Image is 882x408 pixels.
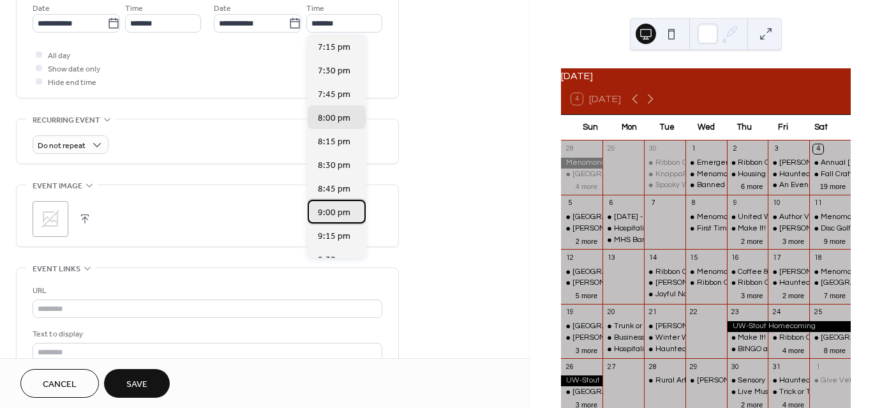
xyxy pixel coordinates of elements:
div: Wed [687,115,725,140]
div: Menomonie [PERSON_NAME] Market [697,212,829,223]
div: Haunted Hillside [779,278,839,289]
button: 3 more [736,289,768,300]
div: Pleasant Valley Tree Farm Fall Festival [561,267,602,278]
div: Ribbon Cutting: [DEMOGRAPHIC_DATA] [655,267,795,278]
div: 16 [731,253,740,262]
a: Cancel [20,369,99,398]
div: 12 [565,253,574,262]
div: Hospitality Nights with Chef [PERSON_NAME] [614,344,774,355]
div: Mon [609,115,648,140]
div: Ribbon Cutting: Anovia Health [655,158,761,169]
div: Emergency Preparedness Class For Seniors [685,158,727,169]
div: 28 [565,144,574,154]
div: Haunted Hillside [779,169,839,180]
div: Jake's Oktoberfest Buffet [644,321,685,332]
div: Disc Golf Fall Brawl [809,223,851,234]
div: [GEOGRAPHIC_DATA] Fall Festival [572,387,694,398]
div: Housing Clinic [738,169,787,180]
div: Trick or Treat at The Neighbors! [768,387,809,398]
div: 3 [772,144,781,154]
div: MHS Bands Fall Outdoor Concert [614,235,727,246]
div: Mabel's Movie Series Double Feature: "Clue" and "Psycho" [685,375,727,386]
div: 27 [606,362,616,372]
span: 8:00 pm [318,112,350,125]
div: Haunted Accessories Workshop [644,344,685,355]
div: Hospitality Night with Chef [PERSON_NAME] [614,223,770,234]
div: Hospitality Night with Chef Stacy [602,223,644,234]
button: 2 more [571,235,602,246]
div: 1 [689,144,699,154]
div: Menomonie Farmer's Market [685,212,727,223]
div: [GEOGRAPHIC_DATA] Fall Festival [572,212,694,223]
div: [DATE] - MFD Open House [614,212,706,223]
div: 15 [689,253,699,262]
div: 5 [565,199,574,208]
div: Live Music: [PERSON_NAME] [738,387,839,398]
div: Pleasant Valley Tree Farm Fall Festival [809,333,851,344]
div: Winter Wear Clothing Drive [644,333,685,344]
div: 11 [813,199,823,208]
div: Stout Auto Club Car Show [561,278,602,289]
div: Banned Book Week: a Conversation with Dr. Samuel Cohen [685,180,727,191]
div: Rural Arts & Culture Forum [644,375,685,386]
span: Cancel [43,378,77,391]
div: Trunk or Treat 2025 [602,321,644,332]
div: [PERSON_NAME] Auto Club Car Show [572,278,704,289]
div: [PERSON_NAME]'s Oktoberfest Buffet [655,321,788,332]
div: Live Music: Dave Snyder [727,387,768,398]
div: Menomonie Farmer's Market [685,267,727,278]
div: Fall Craft Sale [821,169,871,180]
div: Haunted Accessories Workshop [655,344,765,355]
span: All day [48,49,70,63]
div: Spooky Wreath Workshop [655,180,744,191]
div: 30 [648,144,657,154]
div: 20 [606,308,616,317]
div: Business After Hours [614,333,686,344]
div: BINGO at the [GEOGRAPHIC_DATA] [738,344,864,355]
div: United Way Day of Caring [738,212,828,223]
div: Housing Clinic [727,169,768,180]
div: 26 [565,362,574,372]
div: UW-Stout Homecoming [727,321,851,332]
div: Joyful Noise Choir Concert [644,289,685,300]
div: 8 [689,199,699,208]
button: 6 more [736,180,768,191]
div: [DATE] [561,68,851,84]
span: 7:15 pm [318,41,350,54]
div: Ribbon Cutting and Open House: Compass IL [768,333,809,344]
div: BINGO at the Moose Lodge [727,344,768,355]
button: 3 more [571,344,602,355]
span: 8:45 pm [318,183,350,196]
span: 7:45 pm [318,88,350,102]
span: 7:30 pm [318,64,350,78]
span: 9:00 pm [318,206,350,220]
div: Menomonie Oktoberfest [561,158,602,169]
div: Trunk or Treat 2025 [614,321,683,332]
div: Business After Hours [602,333,644,344]
div: [PERSON_NAME] Corn Maze & Fall Fun [572,333,710,344]
span: 8:15 pm [318,135,350,149]
div: 22 [689,308,699,317]
div: 28 [648,362,657,372]
button: 7 more [819,289,851,300]
div: An Evening With William Kent Krueger [768,180,809,191]
div: 13 [606,253,616,262]
div: Govin's Corn Maze & Fall Fun [768,267,809,278]
div: Menomonie [PERSON_NAME] Market [697,267,829,278]
button: 5 more [571,289,602,300]
div: KnappaPatch Market [644,169,685,180]
div: Govin's Corn Maze & Fall Fun [768,158,809,169]
div: [PERSON_NAME]-Cessional: A Victorian [DATE] Evening [655,278,851,289]
span: 9:15 pm [318,230,350,243]
div: Haunted Hillside [768,375,809,386]
div: 18 [813,253,823,262]
div: 4 [813,144,823,154]
div: 30 [731,362,740,372]
div: [PERSON_NAME] Corn Maze & Fall Fun [572,223,710,234]
div: First Time Homebuyers Workshop [685,223,727,234]
div: KnappaPatch Market [655,169,729,180]
span: Event links [33,262,80,276]
div: Rural Arts & Culture Forum [655,375,749,386]
div: 14 [648,253,657,262]
div: Menomonie Farmer's Market [809,212,851,223]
